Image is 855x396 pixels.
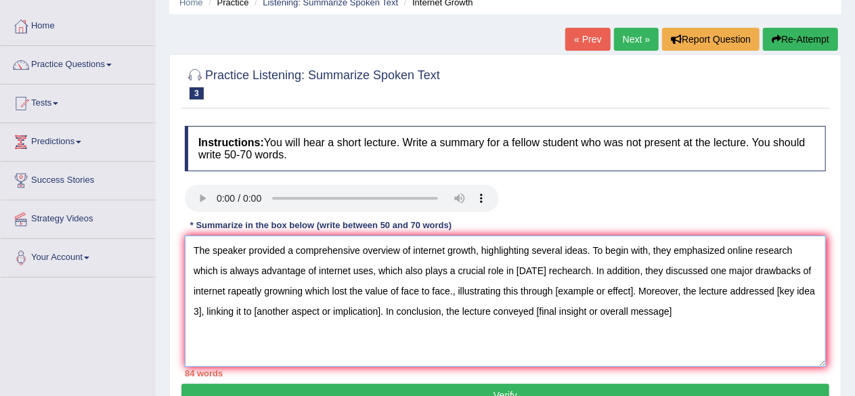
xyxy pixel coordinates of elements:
b: Instructions: [198,137,264,148]
div: * Summarize in the box below (write between 50 and 70 words) [185,219,457,232]
div: 84 words [185,367,826,380]
a: Practice Questions [1,46,155,80]
a: Your Account [1,239,155,273]
h2: Practice Listening: Summarize Spoken Text [185,66,440,100]
h4: You will hear a short lecture. Write a summary for a fellow student who was not present at the le... [185,126,826,171]
a: « Prev [565,28,610,51]
button: Re-Attempt [763,28,838,51]
a: Success Stories [1,162,155,196]
span: 3 [190,87,204,100]
button: Report Question [662,28,760,51]
a: Tests [1,85,155,118]
a: Predictions [1,123,155,157]
a: Strategy Videos [1,200,155,234]
a: Next » [614,28,659,51]
a: Home [1,7,155,41]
